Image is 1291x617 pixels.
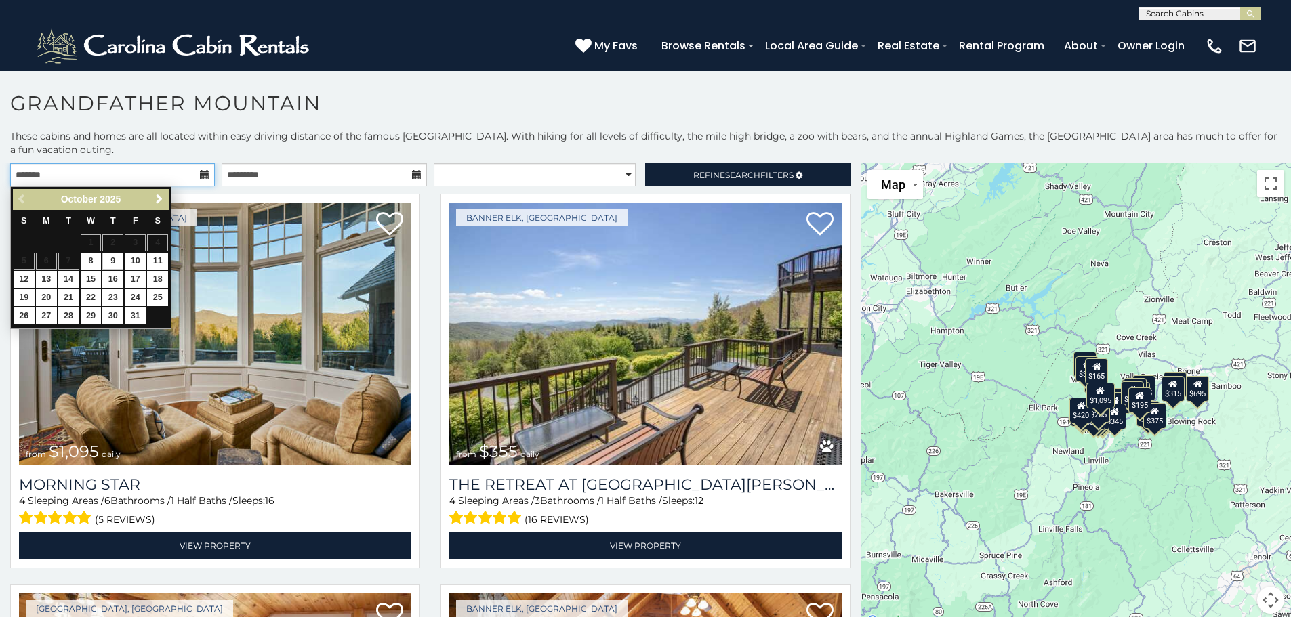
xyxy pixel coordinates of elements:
[155,216,161,226] span: Saturday
[102,271,123,288] a: 16
[1136,400,1160,426] div: $375
[19,203,411,465] img: Morning Star
[150,191,167,208] a: Next
[1083,404,1106,430] div: $375
[594,37,638,54] span: My Favs
[479,442,518,461] span: $355
[806,211,834,239] a: Add to favorites
[1107,388,1130,414] div: $305
[21,216,26,226] span: Sunday
[575,37,641,55] a: My Favs
[1133,375,1156,400] div: $485
[1069,398,1092,423] div: $420
[645,163,850,186] a: RefineSearchFilters
[1124,377,1147,403] div: $325
[456,600,628,617] a: Banner Elk, [GEOGRAPHIC_DATA]
[265,494,274,507] span: 16
[695,494,703,507] span: 12
[867,170,923,199] button: Change map style
[19,475,411,494] h3: Morning Star
[376,211,403,239] a: Add to favorites
[81,253,102,270] a: 8
[1086,382,1115,408] div: $1,095
[1143,403,1166,429] div: $375
[1103,404,1126,429] div: $345
[1076,356,1099,382] div: $300
[1121,381,1144,407] div: $205
[1257,587,1284,614] button: Map camera controls
[456,449,476,459] span: from
[655,34,752,58] a: Browse Rentals
[19,494,411,528] div: Sleeping Areas / Bathrooms / Sleeps:
[1087,396,1110,422] div: $265
[95,511,155,528] span: (5 reviews)
[125,271,146,288] a: 17
[449,532,842,559] a: View Property
[58,289,79,306] a: 21
[87,216,95,226] span: Wednesday
[14,271,35,288] a: 12
[58,307,79,324] a: 28
[104,494,110,507] span: 6
[102,307,123,324] a: 30
[1128,387,1151,412] div: $195
[19,494,25,507] span: 4
[19,203,411,465] a: Morning Star from $1,095 daily
[1205,37,1224,56] img: phone-regular-white.png
[26,600,233,617] a: [GEOGRAPHIC_DATA], [GEOGRAPHIC_DATA]
[456,209,628,226] a: Banner Elk, [GEOGRAPHIC_DATA]
[1057,34,1105,58] a: About
[36,271,57,288] a: 13
[449,494,455,507] span: 4
[952,34,1051,58] a: Rental Program
[449,203,842,465] img: The Retreat at Mountain Meadows
[102,289,123,306] a: 23
[758,34,865,58] a: Local Area Guide
[154,194,165,205] span: Next
[1073,352,1097,377] div: $425
[525,511,589,528] span: (16 reviews)
[535,494,540,507] span: 3
[102,253,123,270] a: 9
[14,307,35,324] a: 26
[871,34,946,58] a: Real Estate
[1257,170,1284,197] button: Toggle fullscreen view
[100,194,121,205] span: 2025
[147,253,168,270] a: 11
[693,170,794,180] span: Refine Filters
[110,216,116,226] span: Thursday
[81,307,102,324] a: 29
[36,307,57,324] a: 27
[81,271,102,288] a: 15
[43,216,50,226] span: Monday
[66,216,71,226] span: Tuesday
[449,203,842,465] a: The Retreat at Mountain Meadows from $355 daily
[125,289,146,306] a: 24
[449,494,842,528] div: Sleeping Areas / Bathrooms / Sleeps:
[26,449,46,459] span: from
[1162,375,1185,401] div: $315
[102,449,121,459] span: daily
[14,289,35,306] a: 19
[36,289,57,306] a: 20
[49,442,99,461] span: $1,095
[34,26,315,66] img: White-1-2.png
[600,494,662,507] span: 1 Half Baths /
[19,532,411,559] a: View Property
[58,271,79,288] a: 14
[61,194,98,205] span: October
[125,307,146,324] a: 31
[133,216,138,226] span: Friday
[1111,34,1191,58] a: Owner Login
[449,475,842,494] h3: The Retreat at Mountain Meadows
[725,170,760,180] span: Search
[1164,371,1187,397] div: $675
[1238,37,1257,56] img: mail-regular-white.png
[520,449,539,459] span: daily
[81,289,102,306] a: 22
[147,289,168,306] a: 25
[1103,392,1126,418] div: $436
[125,253,146,270] a: 10
[881,177,905,192] span: Map
[449,475,842,494] a: The Retreat at [GEOGRAPHIC_DATA][PERSON_NAME]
